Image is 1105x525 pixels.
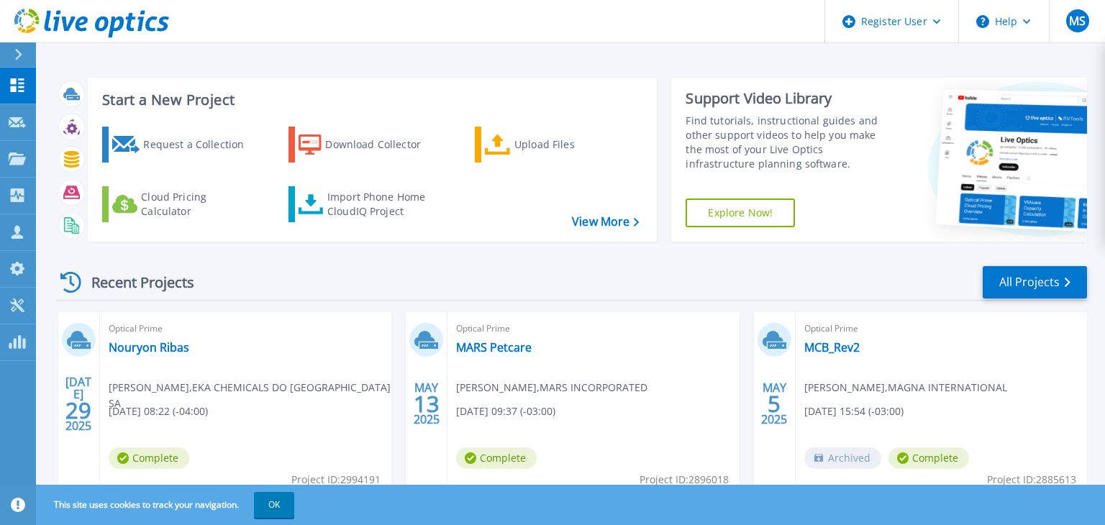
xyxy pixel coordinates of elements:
span: [DATE] 08:22 (-04:00) [109,403,208,419]
div: Upload Files [514,130,629,159]
span: 5 [768,398,781,410]
span: This site uses cookies to track your navigation. [40,492,294,518]
span: [DATE] 09:37 (-03:00) [456,403,555,419]
span: Project ID: 2994191 [291,472,381,488]
a: Nouryon Ribas [109,340,189,355]
div: Find tutorials, instructional guides and other support videos to help you make the most of your L... [686,114,894,171]
div: MAY 2025 [413,378,440,430]
a: MCB_Rev2 [804,340,860,355]
div: Support Video Library [686,89,894,108]
span: Optical Prime [456,321,730,337]
div: Request a Collection [143,130,258,159]
span: [PERSON_NAME] , MARS INCORPORATED [456,380,647,396]
div: Download Collector [325,130,440,159]
span: 29 [65,404,91,416]
span: Complete [109,447,189,469]
span: Optical Prime [109,321,383,337]
div: Recent Projects [55,265,214,300]
span: Project ID: 2885613 [987,472,1076,488]
a: All Projects [983,266,1087,298]
div: Import Phone Home CloudIQ Project [327,190,440,219]
span: Optical Prime [804,321,1078,337]
span: MS [1069,15,1086,27]
span: [PERSON_NAME] , EKA CHEMICALS DO [GEOGRAPHIC_DATA] SA [109,380,391,411]
div: Cloud Pricing Calculator [141,190,256,219]
span: Complete [888,447,969,469]
span: [PERSON_NAME] , MAGNA INTERNATIONAL [804,380,1007,396]
a: Upload Files [475,127,635,163]
span: Complete [456,447,537,469]
span: Archived [804,447,881,469]
div: MAY 2025 [760,378,788,430]
a: Explore Now! [686,198,795,227]
span: Project ID: 2896018 [640,472,729,488]
div: [DATE] 2025 [65,378,92,430]
span: 13 [414,398,440,410]
a: Request a Collection [102,127,263,163]
a: View More [572,215,639,229]
a: Download Collector [288,127,449,163]
span: [DATE] 15:54 (-03:00) [804,403,904,419]
h3: Start a New Project [102,92,639,108]
a: MARS Petcare [456,340,532,355]
a: Cloud Pricing Calculator [102,186,263,222]
button: OK [254,492,294,518]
